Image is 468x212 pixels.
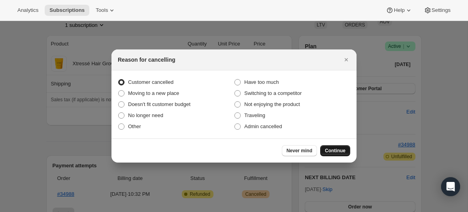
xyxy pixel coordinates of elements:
span: Have too much [244,79,279,85]
span: No longer need [128,112,163,118]
span: Doesn't fit customer budget [128,101,191,107]
span: Help [394,7,404,13]
span: Customer cancelled [128,79,174,85]
span: Switching to a competitor [244,90,302,96]
span: Not enjoying the product [244,101,300,107]
span: Analytics [17,7,38,13]
span: Moving to a new place [128,90,179,96]
span: Subscriptions [49,7,85,13]
span: Tools [96,7,108,13]
div: Open Intercom Messenger [441,177,460,196]
span: Traveling [244,112,265,118]
button: Help [381,5,417,16]
button: Subscriptions [45,5,89,16]
span: Admin cancelled [244,123,282,129]
button: Settings [419,5,455,16]
h2: Reason for cancelling [118,56,175,64]
span: Never mind [287,148,312,154]
button: Continue [320,145,350,156]
button: Tools [91,5,121,16]
span: Continue [325,148,345,154]
button: Never mind [282,145,317,156]
span: Settings [432,7,451,13]
button: Analytics [13,5,43,16]
button: Close [341,54,352,65]
span: Other [128,123,141,129]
